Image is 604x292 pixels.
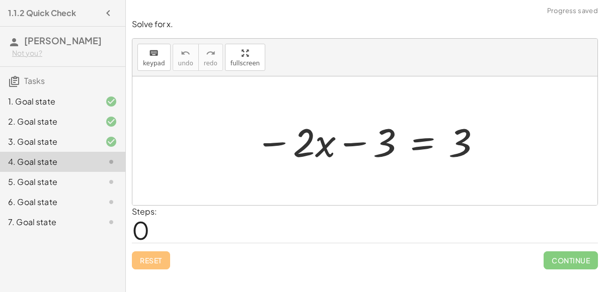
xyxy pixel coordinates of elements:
[137,44,171,71] button: keyboardkeypad
[204,60,217,67] span: redo
[105,216,117,228] i: Task not started.
[547,6,598,16] span: Progress saved
[206,47,215,59] i: redo
[8,176,89,188] div: 5. Goal state
[8,216,89,228] div: 7. Goal state
[105,196,117,208] i: Task not started.
[105,136,117,148] i: Task finished and correct.
[8,196,89,208] div: 6. Goal state
[8,95,89,108] div: 1. Goal state
[225,44,265,71] button: fullscreen
[8,136,89,148] div: 3. Goal state
[143,60,165,67] span: keypad
[105,176,117,188] i: Task not started.
[8,7,76,19] h4: 1.1.2 Quick Check
[173,44,199,71] button: undoundo
[181,47,190,59] i: undo
[105,95,117,108] i: Task finished and correct.
[24,35,102,46] span: [PERSON_NAME]
[231,60,260,67] span: fullscreen
[132,19,598,30] p: Solve for x.
[178,60,193,67] span: undo
[8,156,89,168] div: 4. Goal state
[8,116,89,128] div: 2. Goal state
[132,215,149,245] span: 0
[24,75,45,86] span: Tasks
[105,116,117,128] i: Task finished and correct.
[198,44,223,71] button: redoredo
[12,48,117,58] div: Not you?
[132,206,157,217] label: Steps:
[149,47,159,59] i: keyboard
[105,156,117,168] i: Task not started.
